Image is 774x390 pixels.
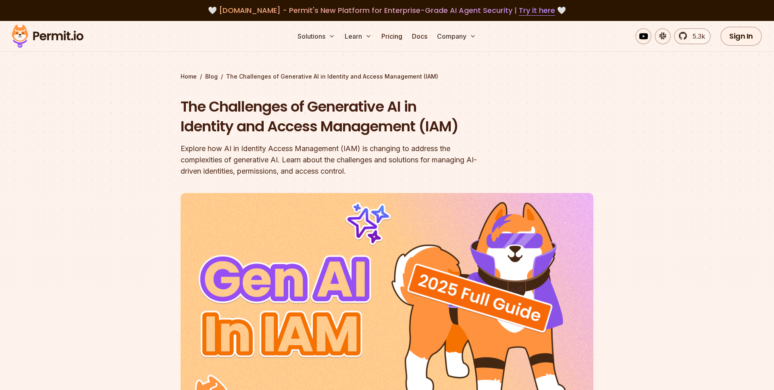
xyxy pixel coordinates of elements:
div: Explore how AI in Identity Access Management (IAM) is changing to address the complexities of gen... [181,143,490,177]
button: Learn [341,28,375,44]
a: Try it here [519,5,555,16]
a: Sign In [720,27,762,46]
button: Solutions [294,28,338,44]
span: 5.3k [688,31,705,41]
a: Docs [409,28,431,44]
a: Home [181,73,197,81]
span: [DOMAIN_NAME] - Permit's New Platform for Enterprise-Grade AI Agent Security | [219,5,555,15]
a: Pricing [378,28,406,44]
div: 🤍 🤍 [19,5,755,16]
button: Company [434,28,479,44]
a: Blog [205,73,218,81]
a: 5.3k [674,28,711,44]
div: / / [181,73,593,81]
h1: The Challenges of Generative AI in Identity and Access Management (IAM) [181,97,490,137]
img: Permit logo [8,23,87,50]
